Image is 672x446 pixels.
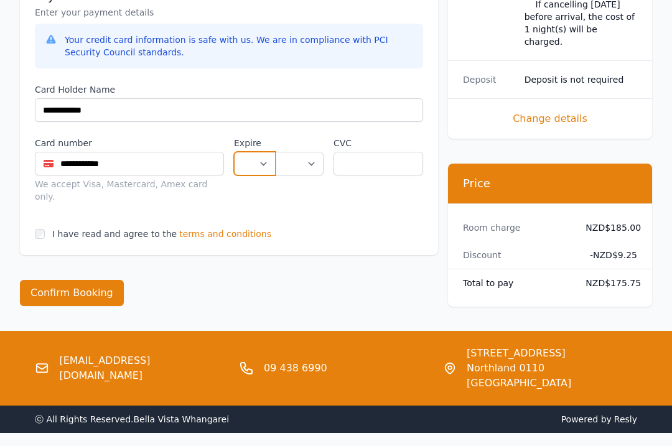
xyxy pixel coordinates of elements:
label: CVC [334,137,423,149]
dt: Total to pay [463,276,576,289]
a: Resly [614,414,637,424]
dt: Deposit [463,73,515,85]
dd: NZD$185.00 [586,221,637,233]
label: . [276,137,324,149]
h3: Price [463,175,637,190]
label: Card Holder Name [35,83,423,96]
span: Change details [463,111,637,126]
dt: Discount [463,248,576,261]
label: Expire [234,137,276,149]
span: Powered by [341,413,637,425]
a: 09 438 6990 [264,361,327,376]
span: terms and conditions [179,228,271,240]
span: [STREET_ADDRESS] [467,346,637,361]
a: [EMAIL_ADDRESS][DOMAIN_NAME] [59,353,229,383]
dt: Room charge [463,221,576,233]
label: Card number [35,137,224,149]
dd: NZD$175.75 [586,276,637,289]
div: Your credit card information is safe with us. We are in compliance with PCI Security Council stan... [65,34,413,58]
button: Confirm Booking [20,280,124,306]
div: We accept Visa, Mastercard, Amex card only. [35,178,224,203]
dd: Deposit is not required [525,73,637,85]
span: Northland 0110 [GEOGRAPHIC_DATA] [467,361,637,391]
span: ⓒ All Rights Reserved. Bella Vista Whangarei [35,414,229,424]
p: Enter your payment details [35,6,423,19]
dd: - NZD$9.25 [586,248,637,261]
label: I have read and agree to the [52,229,177,239]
